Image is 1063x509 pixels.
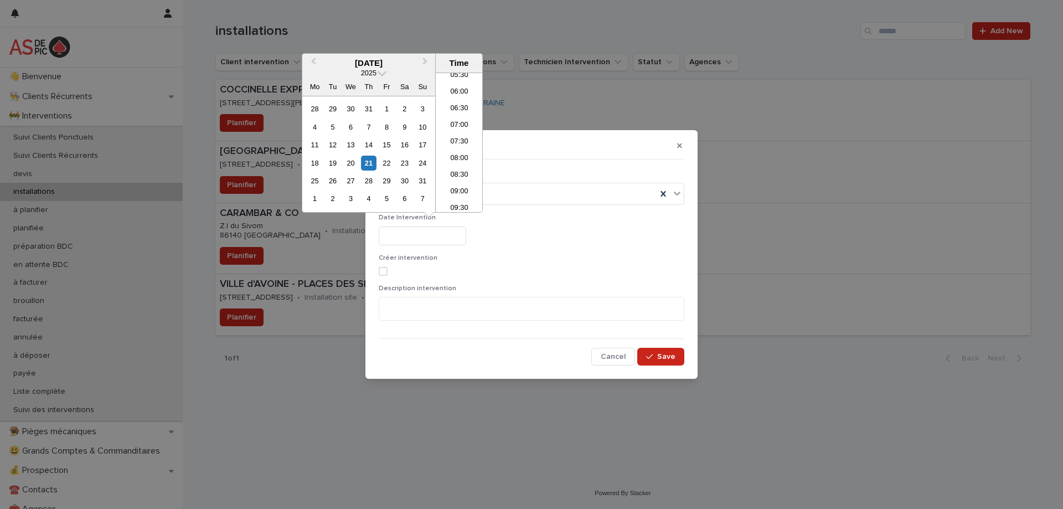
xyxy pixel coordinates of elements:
[379,255,437,261] span: Créer intervention
[601,353,626,361] span: Cancel
[302,58,435,68] div: [DATE]
[415,101,430,116] div: Choose Sunday, 3 August 2025
[379,79,394,94] div: Fr
[343,137,358,152] div: Choose Wednesday, 13 August 2025
[307,79,322,94] div: Mo
[379,120,394,135] div: Choose Friday, 8 August 2025
[343,173,358,188] div: Choose Wednesday, 27 August 2025
[361,69,376,77] span: 2025
[379,191,394,206] div: Choose Friday, 5 September 2025
[436,68,483,84] li: 05:30
[307,191,322,206] div: Choose Monday, 1 September 2025
[379,173,394,188] div: Choose Friday, 29 August 2025
[436,84,483,101] li: 06:00
[307,137,322,152] div: Choose Monday, 11 August 2025
[361,120,376,135] div: Choose Thursday, 7 August 2025
[379,285,456,292] span: Description intervention
[397,156,412,171] div: Choose Saturday, 23 August 2025
[343,191,358,206] div: Choose Wednesday, 3 September 2025
[415,156,430,171] div: Choose Sunday, 24 August 2025
[415,79,430,94] div: Su
[436,184,483,200] li: 09:00
[343,120,358,135] div: Choose Wednesday, 6 August 2025
[306,100,431,208] div: month 2025-08
[379,156,394,171] div: Choose Friday, 22 August 2025
[657,353,675,361] span: Save
[325,120,340,135] div: Choose Tuesday, 5 August 2025
[361,156,376,171] div: Choose Thursday, 21 August 2025
[415,137,430,152] div: Choose Sunday, 17 August 2025
[325,137,340,152] div: Choose Tuesday, 12 August 2025
[417,55,435,73] button: Next Month
[637,348,684,366] button: Save
[397,191,412,206] div: Choose Saturday, 6 September 2025
[379,137,394,152] div: Choose Friday, 15 August 2025
[379,101,394,116] div: Choose Friday, 1 August 2025
[307,156,322,171] div: Choose Monday, 18 August 2025
[361,191,376,206] div: Choose Thursday, 4 September 2025
[397,120,412,135] div: Choose Saturday, 9 August 2025
[303,55,321,73] button: Previous Month
[591,348,635,366] button: Cancel
[438,58,479,68] div: Time
[436,101,483,117] li: 06:30
[436,151,483,167] li: 08:00
[436,117,483,134] li: 07:00
[325,101,340,116] div: Choose Tuesday, 29 July 2025
[325,79,340,94] div: Tu
[415,173,430,188] div: Choose Sunday, 31 August 2025
[307,120,322,135] div: Choose Monday, 4 August 2025
[361,173,376,188] div: Choose Thursday, 28 August 2025
[397,79,412,94] div: Sa
[325,156,340,171] div: Choose Tuesday, 19 August 2025
[307,101,322,116] div: Choose Monday, 28 July 2025
[436,134,483,151] li: 07:30
[436,200,483,217] li: 09:30
[343,156,358,171] div: Choose Wednesday, 20 August 2025
[436,167,483,184] li: 08:30
[415,120,430,135] div: Choose Sunday, 10 August 2025
[397,137,412,152] div: Choose Saturday, 16 August 2025
[361,79,376,94] div: Th
[361,137,376,152] div: Choose Thursday, 14 August 2025
[325,191,340,206] div: Choose Tuesday, 2 September 2025
[397,173,412,188] div: Choose Saturday, 30 August 2025
[343,79,358,94] div: We
[415,191,430,206] div: Choose Sunday, 7 September 2025
[307,173,322,188] div: Choose Monday, 25 August 2025
[343,101,358,116] div: Choose Wednesday, 30 July 2025
[361,101,376,116] div: Choose Thursday, 31 July 2025
[325,173,340,188] div: Choose Tuesday, 26 August 2025
[397,101,412,116] div: Choose Saturday, 2 August 2025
